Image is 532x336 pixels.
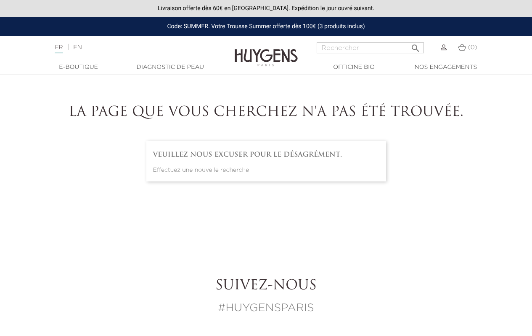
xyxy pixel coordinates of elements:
h4: Veuillez nous excuser pour le désagrément. [153,151,379,159]
h2: Suivez-nous [33,278,500,294]
input: Rechercher [317,42,424,53]
img: Huygens [235,35,298,68]
p: Effectuez une nouvelle recherche [153,166,379,175]
a: EN [73,45,82,50]
a: FR [55,45,63,53]
h1: La page que vous cherchez n'a pas été trouvée. [33,105,500,121]
p: #HUYGENSPARIS [33,300,500,317]
a: Officine Bio [312,63,396,72]
div: | [50,42,215,52]
a: E-Boutique [37,63,121,72]
i:  [410,41,421,51]
a: Nos engagements [404,63,488,72]
a: Diagnostic de peau [128,63,212,72]
button:  [408,40,423,51]
span: (0) [468,45,477,50]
